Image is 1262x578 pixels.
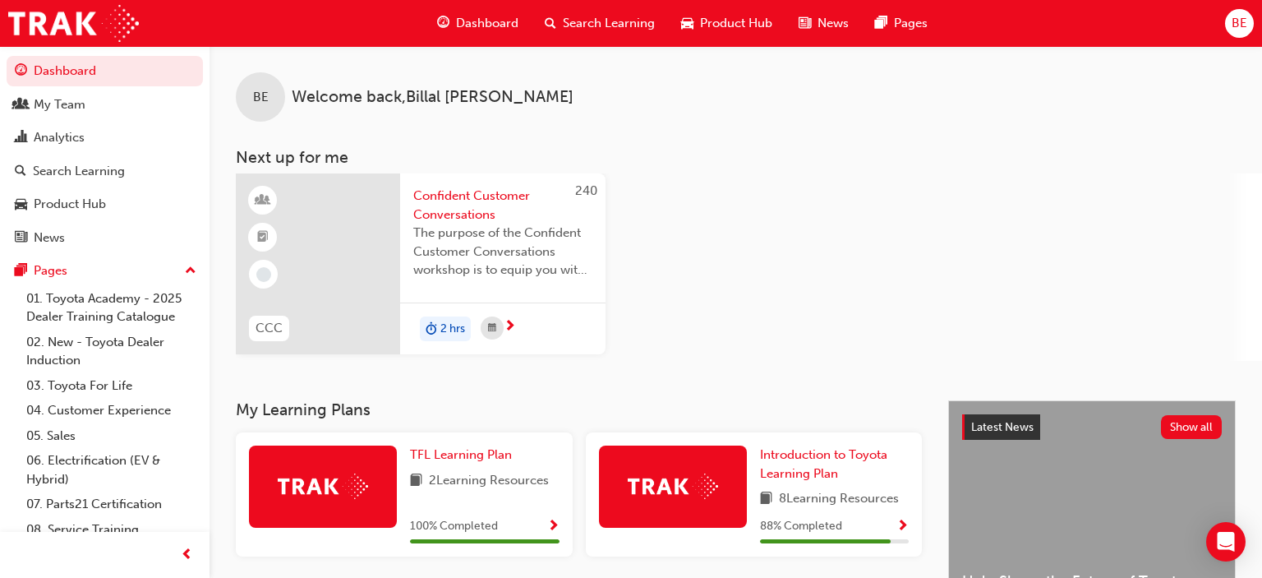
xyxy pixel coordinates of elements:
[33,162,125,181] div: Search Learning
[532,7,668,40] a: search-iconSearch Learning
[426,318,437,340] span: duration-icon
[20,517,203,543] a: 08. Service Training
[20,448,203,492] a: 06. Electrification (EV & Hybrid)
[894,14,928,33] span: Pages
[278,474,368,499] img: Trak
[424,7,532,40] a: guage-iconDashboard
[7,90,203,120] a: My Team
[34,95,85,114] div: My Team
[760,447,887,481] span: Introduction to Toyota Learning Plan
[575,183,597,198] span: 240
[760,489,772,510] span: book-icon
[785,7,862,40] a: news-iconNews
[545,13,556,34] span: search-icon
[15,231,27,246] span: news-icon
[760,517,842,536] span: 88 % Completed
[34,128,85,147] div: Analytics
[15,64,27,79] span: guage-icon
[1232,14,1247,33] span: BE
[20,423,203,449] a: 05. Sales
[818,14,849,33] span: News
[15,197,27,212] span: car-icon
[15,98,27,113] span: people-icon
[410,471,422,492] span: book-icon
[210,148,1262,167] h3: Next up for me
[7,56,203,86] a: Dashboard
[456,14,518,33] span: Dashboard
[292,88,573,107] span: Welcome back , Billal [PERSON_NAME]
[681,13,693,34] span: car-icon
[437,13,449,34] span: guage-icon
[20,330,203,373] a: 02. New - Toyota Dealer Induction
[875,13,887,34] span: pages-icon
[799,13,811,34] span: news-icon
[547,520,560,534] span: Show Progress
[547,516,560,537] button: Show Progress
[760,446,910,483] a: Introduction to Toyota Learning Plan
[410,446,518,465] a: TFL Learning Plan
[257,227,269,248] span: booktick-icon
[7,223,203,253] a: News
[20,286,203,330] a: 01. Toyota Academy - 2025 Dealer Training Catalogue
[896,516,909,537] button: Show Progress
[7,256,203,286] button: Pages
[7,156,203,187] a: Search Learning
[700,14,772,33] span: Product Hub
[15,131,27,146] span: chart-icon
[1161,415,1223,439] button: Show all
[15,164,26,179] span: search-icon
[15,264,27,279] span: pages-icon
[962,414,1222,441] a: Latest NewsShow all
[410,447,512,462] span: TFL Learning Plan
[779,489,899,510] span: 8 Learning Resources
[413,224,592,280] span: The purpose of the Confident Customer Conversations workshop is to equip you with tools to commun...
[253,88,269,107] span: BE
[236,400,922,419] h3: My Learning Plans
[563,14,655,33] span: Search Learning
[34,261,67,280] div: Pages
[7,53,203,256] button: DashboardMy TeamAnalyticsSearch LearningProduct HubNews
[8,5,139,42] img: Trak
[628,474,718,499] img: Trak
[488,318,496,339] span: calendar-icon
[1206,522,1246,562] div: Open Intercom Messenger
[7,123,203,153] a: Analytics
[257,190,269,211] span: learningResourceType_INSTRUCTOR_LED-icon
[504,320,516,335] span: next-icon
[440,320,465,339] span: 2 hrs
[185,261,196,282] span: up-icon
[20,373,203,399] a: 03. Toyota For Life
[429,471,549,492] span: 2 Learning Resources
[410,517,498,536] span: 100 % Completed
[1225,9,1254,38] button: BE
[20,398,203,423] a: 04. Customer Experience
[34,229,65,247] div: News
[236,173,606,354] a: 240CCCConfident Customer ConversationsThe purpose of the Confident Customer Conversations worksho...
[7,189,203,220] a: Product Hub
[896,520,909,534] span: Show Progress
[862,7,941,40] a: pages-iconPages
[413,187,592,224] span: Confident Customer Conversations
[20,492,203,517] a: 07. Parts21 Certification
[256,267,271,282] span: learningRecordVerb_NONE-icon
[668,7,785,40] a: car-iconProduct Hub
[971,420,1034,434] span: Latest News
[256,319,283,338] span: CCC
[34,195,106,214] div: Product Hub
[181,545,193,566] span: prev-icon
